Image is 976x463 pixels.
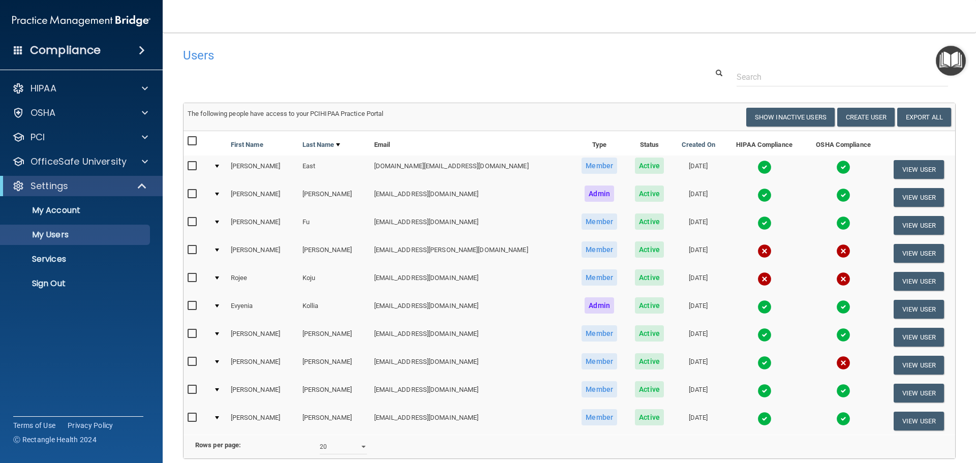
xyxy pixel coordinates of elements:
[836,328,850,342] img: tick.e7d51cea.svg
[227,351,298,379] td: [PERSON_NAME]
[227,267,298,295] td: Rojee
[635,186,664,202] span: Active
[836,244,850,258] img: cross.ca9f0e7f.svg
[836,160,850,174] img: tick.e7d51cea.svg
[836,216,850,230] img: tick.e7d51cea.svg
[183,49,627,62] h4: Users
[227,183,298,211] td: [PERSON_NAME]
[746,108,835,127] button: Show Inactive Users
[13,420,55,430] a: Terms of Use
[682,139,715,151] a: Created On
[673,351,724,379] td: [DATE]
[757,244,772,258] img: cross.ca9f0e7f.svg
[231,139,263,151] a: First Name
[7,205,145,215] p: My Account
[12,107,148,119] a: OSHA
[894,300,944,319] button: View User
[227,323,298,351] td: [PERSON_NAME]
[836,384,850,398] img: tick.e7d51cea.svg
[12,82,148,95] a: HIPAA
[13,435,97,445] span: Ⓒ Rectangle Health 2024
[370,211,572,239] td: [EMAIL_ADDRESS][DOMAIN_NAME]
[30,131,45,143] p: PCI
[894,328,944,347] button: View User
[298,295,370,323] td: Kollia
[227,239,298,267] td: [PERSON_NAME]
[582,409,617,425] span: Member
[673,183,724,211] td: [DATE]
[370,131,572,156] th: Email
[673,239,724,267] td: [DATE]
[757,356,772,370] img: tick.e7d51cea.svg
[12,156,148,168] a: OfficeSafe University
[757,188,772,202] img: tick.e7d51cea.svg
[836,300,850,314] img: tick.e7d51cea.svg
[757,328,772,342] img: tick.e7d51cea.svg
[370,323,572,351] td: [EMAIL_ADDRESS][DOMAIN_NAME]
[30,156,127,168] p: OfficeSafe University
[298,211,370,239] td: Fu
[370,156,572,183] td: [DOMAIN_NAME][EMAIL_ADDRESS][DOMAIN_NAME]
[30,82,56,95] p: HIPAA
[894,188,944,207] button: View User
[894,216,944,235] button: View User
[298,239,370,267] td: [PERSON_NAME]
[585,186,614,202] span: Admin
[585,297,614,314] span: Admin
[894,356,944,375] button: View User
[582,325,617,342] span: Member
[227,211,298,239] td: [PERSON_NAME]
[227,156,298,183] td: [PERSON_NAME]
[836,272,850,286] img: cross.ca9f0e7f.svg
[370,267,572,295] td: [EMAIL_ADDRESS][DOMAIN_NAME]
[195,441,241,449] b: Rows per page:
[757,272,772,286] img: cross.ca9f0e7f.svg
[757,412,772,426] img: tick.e7d51cea.svg
[737,68,948,86] input: Search
[894,384,944,403] button: View User
[298,379,370,407] td: [PERSON_NAME]
[757,216,772,230] img: tick.e7d51cea.svg
[227,295,298,323] td: Evyenia
[370,379,572,407] td: [EMAIL_ADDRESS][DOMAIN_NAME]
[7,230,145,240] p: My Users
[804,131,882,156] th: OSHA Compliance
[12,131,148,143] a: PCI
[724,131,805,156] th: HIPAA Compliance
[12,180,147,192] a: Settings
[582,269,617,286] span: Member
[897,108,951,127] a: Export All
[757,300,772,314] img: tick.e7d51cea.svg
[370,295,572,323] td: [EMAIL_ADDRESS][DOMAIN_NAME]
[582,241,617,258] span: Member
[635,325,664,342] span: Active
[894,160,944,179] button: View User
[582,381,617,397] span: Member
[673,156,724,183] td: [DATE]
[673,407,724,435] td: [DATE]
[370,183,572,211] td: [EMAIL_ADDRESS][DOMAIN_NAME]
[68,420,113,430] a: Privacy Policy
[673,295,724,323] td: [DATE]
[298,351,370,379] td: [PERSON_NAME]
[673,379,724,407] td: [DATE]
[582,353,617,369] span: Member
[837,108,895,127] button: Create User
[572,131,627,156] th: Type
[370,407,572,435] td: [EMAIL_ADDRESS][DOMAIN_NAME]
[836,188,850,202] img: tick.e7d51cea.svg
[673,267,724,295] td: [DATE]
[30,43,101,57] h4: Compliance
[836,356,850,370] img: cross.ca9f0e7f.svg
[582,158,617,174] span: Member
[635,353,664,369] span: Active
[635,158,664,174] span: Active
[188,110,384,117] span: The following people have access to your PCIHIPAA Practice Portal
[635,297,664,314] span: Active
[370,239,572,267] td: [EMAIL_ADDRESS][PERSON_NAME][DOMAIN_NAME]
[298,407,370,435] td: [PERSON_NAME]
[298,323,370,351] td: [PERSON_NAME]
[635,241,664,258] span: Active
[757,160,772,174] img: tick.e7d51cea.svg
[673,323,724,351] td: [DATE]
